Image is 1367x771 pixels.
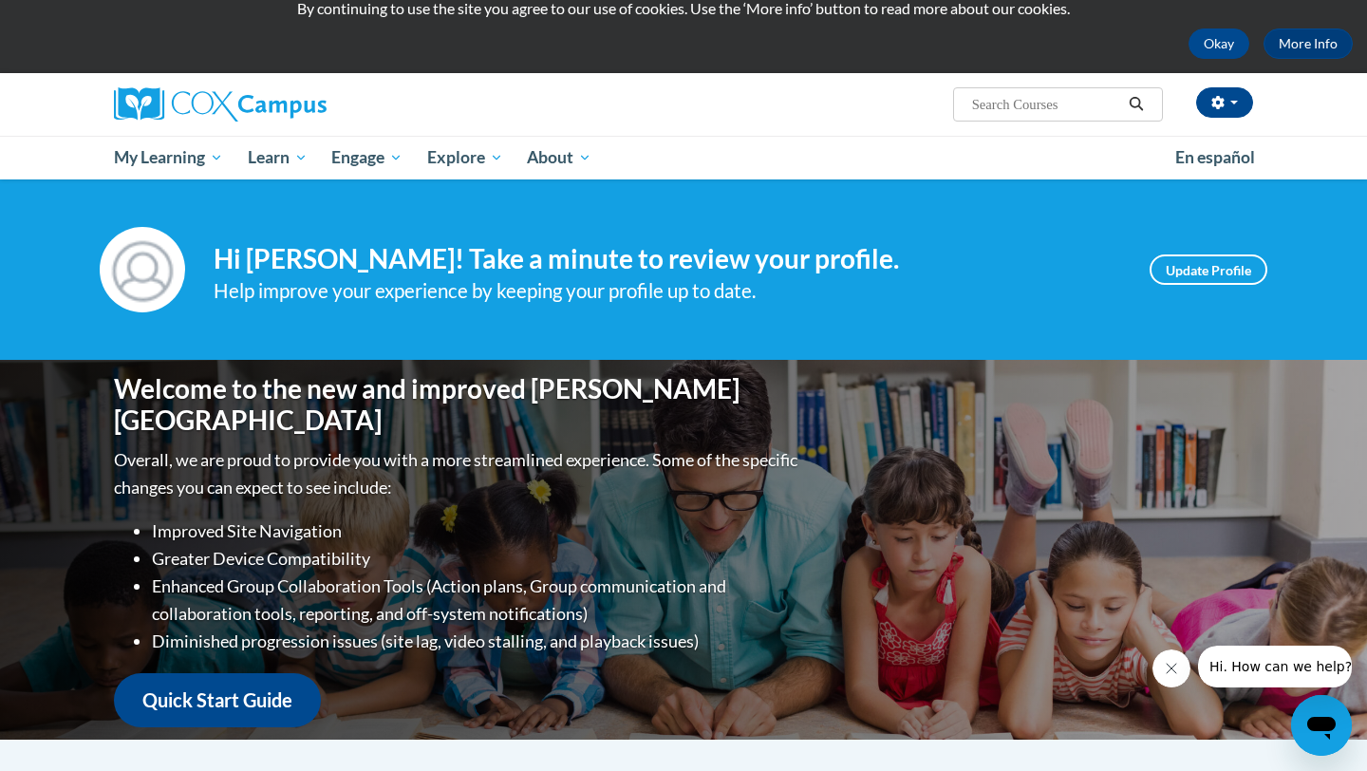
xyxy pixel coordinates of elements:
div: Help improve your experience by keeping your profile up to date. [214,275,1121,307]
li: Improved Site Navigation [152,517,802,545]
iframe: Close message [1152,649,1190,687]
a: More Info [1264,28,1353,59]
a: Update Profile [1150,254,1267,285]
span: Engage [331,146,403,169]
a: Explore [415,136,515,179]
a: Cox Campus [114,87,475,122]
p: Overall, we are proud to provide you with a more streamlined experience. Some of the specific cha... [114,446,802,501]
img: Cox Campus [114,87,327,122]
li: Diminished progression issues (site lag, video stalling, and playback issues) [152,628,802,655]
span: Explore [427,146,503,169]
h4: Hi [PERSON_NAME]! Take a minute to review your profile. [214,243,1121,275]
div: Main menu [85,136,1282,179]
span: My Learning [114,146,223,169]
a: About [515,136,605,179]
input: Search Courses [970,93,1122,116]
a: Engage [319,136,415,179]
button: Account Settings [1196,87,1253,118]
span: Learn [248,146,308,169]
span: About [527,146,591,169]
button: Search [1122,93,1151,116]
iframe: Button to launch messaging window [1291,695,1352,756]
button: Okay [1189,28,1249,59]
iframe: Message from company [1198,646,1352,687]
a: Quick Start Guide [114,673,321,727]
a: En español [1163,138,1267,178]
li: Enhanced Group Collaboration Tools (Action plans, Group communication and collaboration tools, re... [152,573,802,628]
a: My Learning [102,136,235,179]
a: Learn [235,136,320,179]
span: En español [1175,147,1255,167]
li: Greater Device Compatibility [152,545,802,573]
h1: Welcome to the new and improved [PERSON_NAME][GEOGRAPHIC_DATA] [114,373,802,437]
img: Profile Image [100,227,185,312]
